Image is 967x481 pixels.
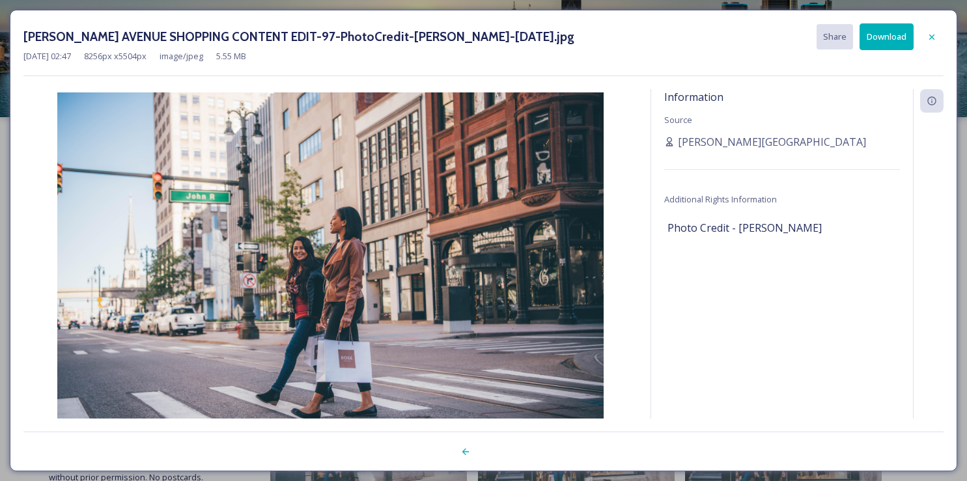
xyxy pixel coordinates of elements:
[664,193,777,205] span: Additional Rights Information
[23,27,574,46] h3: [PERSON_NAME] AVENUE SHOPPING CONTENT EDIT-97-PhotoCredit-[PERSON_NAME]-[DATE].jpg
[664,90,723,104] span: Information
[160,50,203,62] span: image/jpeg
[678,134,866,150] span: [PERSON_NAME][GEOGRAPHIC_DATA]
[817,24,853,49] button: Share
[860,23,914,50] button: Download
[84,50,147,62] span: 8256 px x 5504 px
[23,92,638,456] img: WOODWARD%20AVENUE%20SHOPPING%20CONTENT%20EDIT-97-PhotoCredit-Justin_Milhouse_UsageExpires-Oct2024...
[667,220,822,236] span: Photo Credit - [PERSON_NAME]
[23,50,71,62] span: [DATE] 02:47
[664,114,692,126] span: Source
[216,50,246,62] span: 5.55 MB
